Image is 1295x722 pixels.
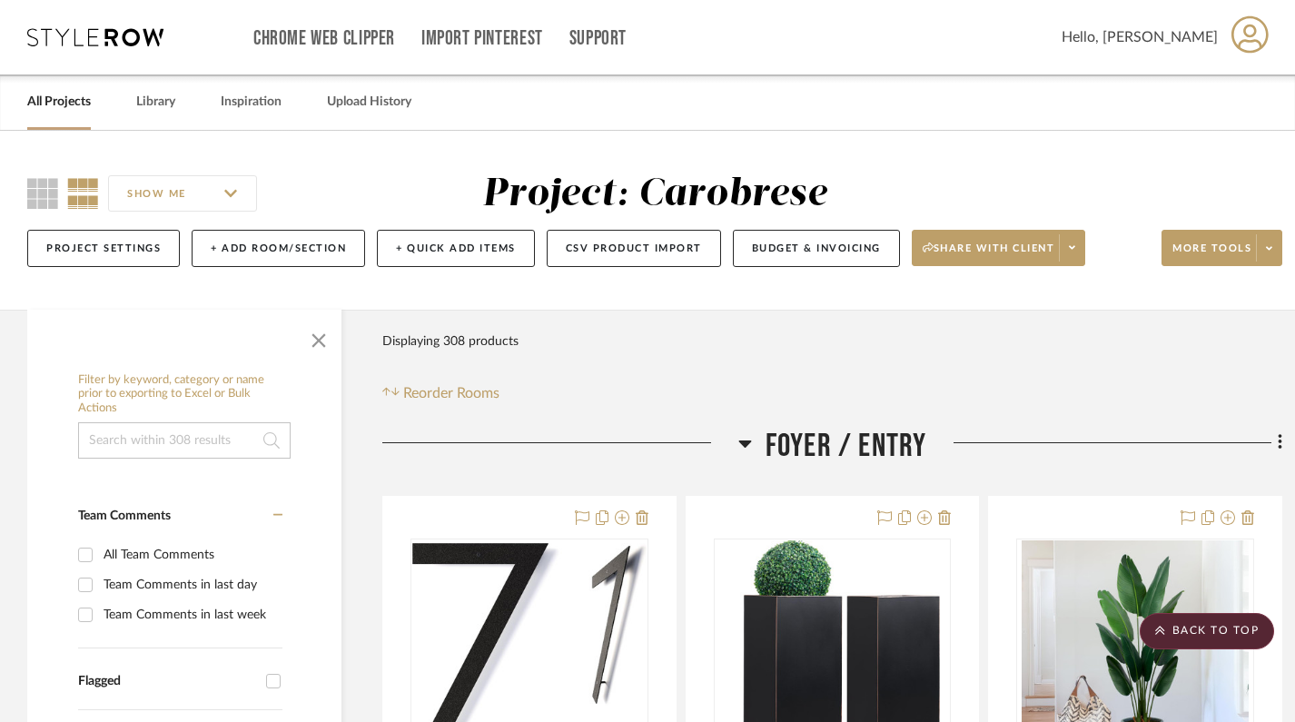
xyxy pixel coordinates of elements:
span: Reorder Rooms [403,382,499,404]
span: Share with client [923,242,1055,269]
button: + Add Room/Section [192,230,365,267]
a: Library [136,90,175,114]
div: Project: Carobrese [482,175,827,213]
input: Search within 308 results [78,422,291,459]
a: Inspiration [221,90,282,114]
div: Flagged [78,674,257,689]
button: + Quick Add Items [377,230,535,267]
button: Close [301,319,337,355]
a: Chrome Web Clipper [253,31,395,46]
h6: Filter by keyword, category or name prior to exporting to Excel or Bulk Actions [78,373,291,416]
span: Hello, [PERSON_NAME] [1062,26,1218,48]
a: All Projects [27,90,91,114]
div: Team Comments in last day [104,570,278,599]
button: More tools [1162,230,1282,266]
scroll-to-top-button: BACK TO TOP [1140,613,1274,649]
button: Project Settings [27,230,180,267]
button: Share with client [912,230,1086,266]
button: Reorder Rooms [382,382,499,404]
span: More tools [1172,242,1251,269]
button: Budget & Invoicing [733,230,900,267]
button: CSV Product Import [547,230,721,267]
a: Support [569,31,627,46]
div: All Team Comments [104,540,278,569]
a: Import Pinterest [421,31,543,46]
span: Foyer / Entry [766,427,927,466]
span: Team Comments [78,509,171,522]
div: Team Comments in last week [104,600,278,629]
a: Upload History [327,90,411,114]
div: Displaying 308 products [382,323,519,360]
